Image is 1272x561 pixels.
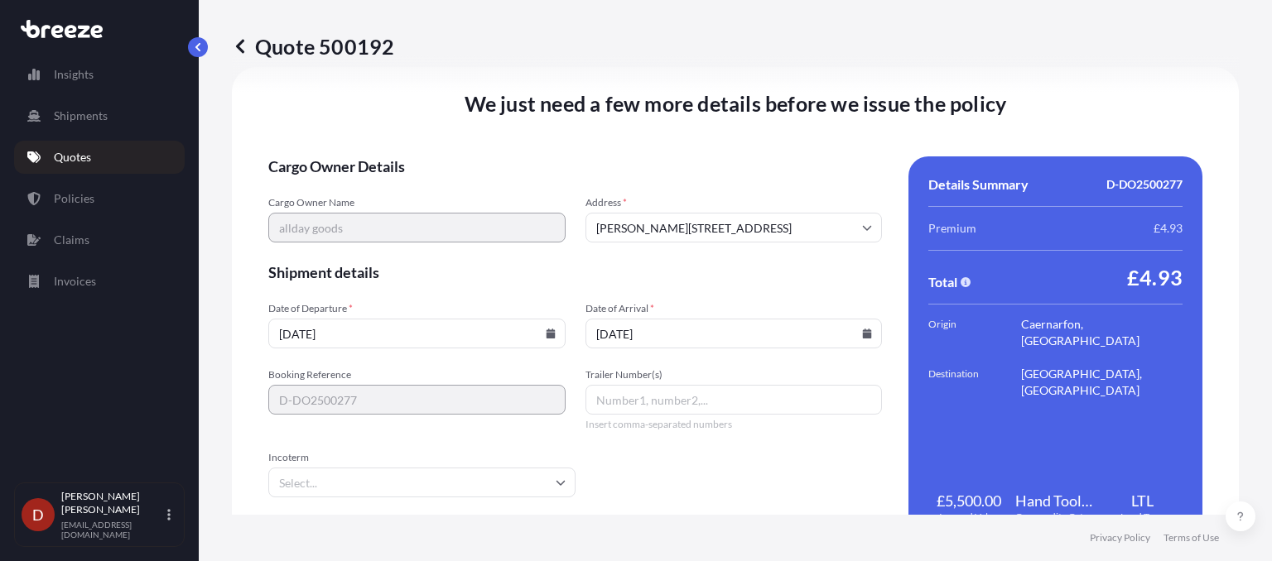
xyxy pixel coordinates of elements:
a: Shipments [14,99,185,132]
p: Quotes [54,149,91,165]
span: Hand Tools and Cutlery [1015,491,1096,511]
span: Commodity Category [1015,511,1096,524]
a: Insights [14,58,185,91]
span: Details Summary [928,176,1029,193]
p: Quote 500192 [232,33,394,60]
p: Claims [54,232,89,248]
input: dd/mm/yyyy [268,319,566,348]
span: Trailer Number(s) [585,368,883,381]
span: Cargo Owner Details [268,156,882,176]
span: Caernarfon, [GEOGRAPHIC_DATA] [1021,316,1183,349]
span: Booking Reference [268,368,566,381]
span: [GEOGRAPHIC_DATA], [GEOGRAPHIC_DATA] [1021,366,1183,399]
span: £4.93 [1154,220,1183,237]
span: £5,500.00 [937,491,1001,511]
span: Destination [928,366,1021,399]
span: Date of Departure [268,302,566,315]
a: Privacy Policy [1090,531,1150,544]
span: Load Type [1120,511,1164,524]
span: We just need a few more details before we issue the policy [465,90,1007,117]
span: Origin [928,316,1021,349]
a: Terms of Use [1164,531,1219,544]
p: Insights [54,66,94,83]
p: Policies [54,190,94,207]
span: Insert comma-separated numbers [585,418,883,431]
span: £4.93 [1127,264,1183,290]
p: [PERSON_NAME] [PERSON_NAME] [61,490,164,516]
input: Your internal reference [268,385,566,415]
span: LTL [1131,491,1154,511]
p: Invoices [54,273,96,290]
p: [EMAIL_ADDRESS][DOMAIN_NAME] [61,520,164,539]
a: Claims [14,223,185,257]
span: Total [928,274,957,290]
span: Shipment details [268,262,882,282]
a: Invoices [14,265,185,298]
span: D [32,506,44,523]
a: Quotes [14,141,185,174]
input: dd/mm/yyyy [585,319,883,348]
input: Number1, number2,... [585,385,883,415]
span: D-DO2500277 [1106,176,1183,193]
input: Select... [268,467,576,497]
span: Insured Value [939,511,999,524]
span: Incoterm [268,451,576,464]
a: Policies [14,182,185,215]
span: Premium [928,220,976,237]
p: Shipments [54,108,108,124]
span: Cargo Owner Name [268,196,566,209]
